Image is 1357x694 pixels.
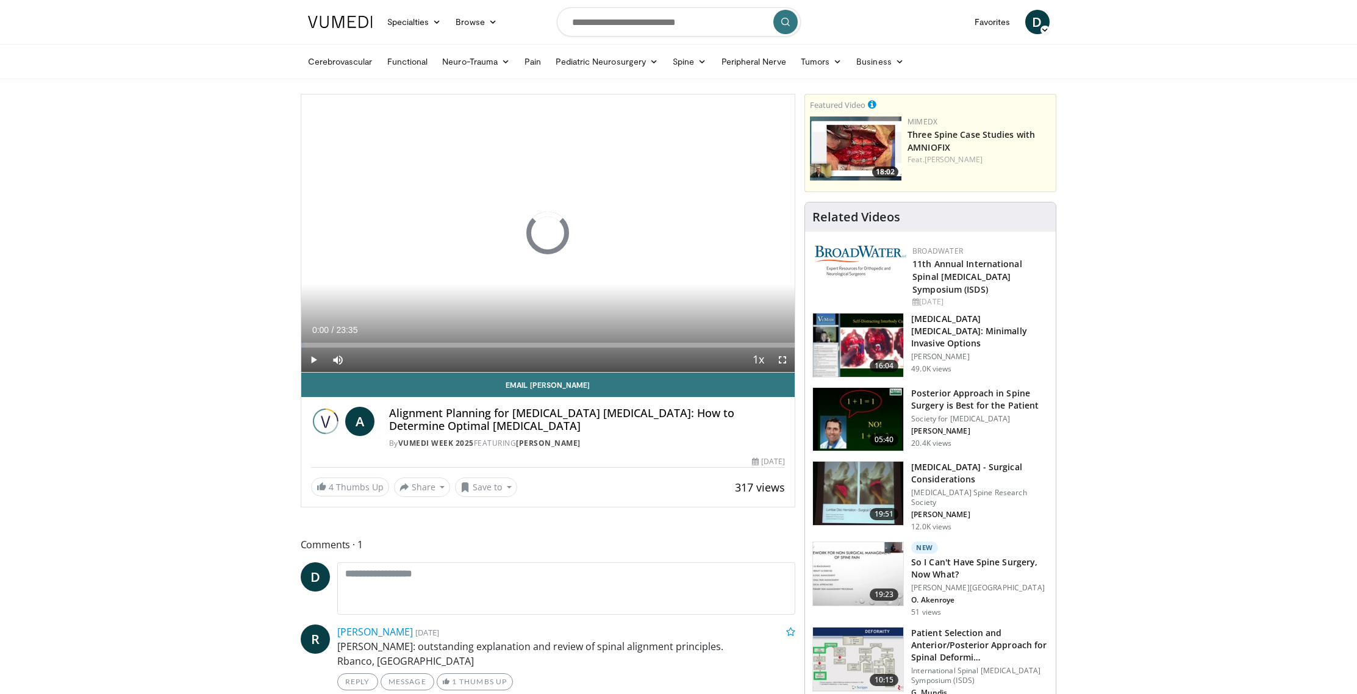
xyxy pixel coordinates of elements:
h3: [MEDICAL_DATA] - Surgical Considerations [911,461,1048,485]
button: Mute [326,348,350,372]
img: Vumedi Week 2025 [311,407,340,436]
a: Tumors [793,49,850,74]
video-js: Video Player [301,95,795,373]
a: [PERSON_NAME] [925,154,983,165]
button: Share [394,478,451,497]
h4: Related Videos [812,210,900,224]
p: Society for [MEDICAL_DATA] [911,414,1048,424]
a: Three Spine Case Studies with AMNIOFIX [908,129,1035,153]
img: 34c974b5-e942-4b60-b0f4-1f83c610957b.150x105_q85_crop-smart_upscale.jpg [810,116,901,181]
p: New [911,542,938,554]
img: df977cbb-5756-427a-b13c-efcd69dcbbf0.150x105_q85_crop-smart_upscale.jpg [813,462,903,525]
p: [MEDICAL_DATA] Spine Research Society [911,488,1048,507]
span: 19:23 [870,588,899,601]
a: Business [849,49,911,74]
div: By FEATURING [389,438,786,449]
img: c4373fc0-6c06-41b5-9b74-66e3a29521fb.150x105_q85_crop-smart_upscale.jpg [813,542,903,606]
span: 23:35 [336,325,357,335]
a: 18:02 [810,116,901,181]
p: [PERSON_NAME] [911,510,1048,520]
p: [PERSON_NAME][GEOGRAPHIC_DATA] [911,583,1048,593]
a: 05:40 Posterior Approach in Spine Surgery is Best for the Patient Society for [MEDICAL_DATA] [PER... [812,387,1048,452]
span: 18:02 [872,166,898,177]
span: 317 views [735,480,785,495]
a: A [345,407,374,436]
span: Comments 1 [301,537,796,553]
div: Progress Bar [301,343,795,348]
span: 1 [452,677,457,686]
a: Functional [380,49,435,74]
p: [PERSON_NAME] [911,426,1048,436]
a: Cerebrovascular [301,49,380,74]
small: [DATE] [415,627,439,638]
h3: [MEDICAL_DATA] [MEDICAL_DATA]: Minimally Invasive Options [911,313,1048,349]
p: [PERSON_NAME] [911,352,1048,362]
span: / [332,325,334,335]
a: Browse [448,10,504,34]
button: Save to [455,478,517,497]
p: 49.0K views [911,364,951,374]
a: [PERSON_NAME] [516,438,581,448]
a: Spine [665,49,714,74]
img: 3b6f0384-b2b2-4baa-b997-2e524ebddc4b.150x105_q85_crop-smart_upscale.jpg [813,388,903,451]
p: O. Akenroye [911,595,1048,605]
span: 19:51 [870,508,899,520]
span: 16:04 [870,360,899,372]
a: BroadWater [912,246,963,256]
a: Specialties [380,10,449,34]
img: VuMedi Logo [308,16,373,28]
a: Reply [337,673,378,690]
p: 12.0K views [911,522,951,532]
h3: Posterior Approach in Spine Surgery is Best for the Patient [911,387,1048,412]
a: MIMEDX [908,116,937,127]
p: [PERSON_NAME]: outstanding explanation and review of spinal alignment principles. Rbanco, [GEOGRA... [337,639,796,668]
p: 51 views [911,607,941,617]
span: 05:40 [870,434,899,446]
a: Vumedi Week 2025 [398,438,474,448]
a: 19:23 New So I Can't Have Spine Surgery, Now What? [PERSON_NAME][GEOGRAPHIC_DATA] O. Akenroye 51 ... [812,542,1048,617]
a: Pain [517,49,548,74]
span: 10:15 [870,674,899,686]
p: International Spinal [MEDICAL_DATA] Symposium (ISDS) [911,666,1048,685]
div: [DATE] [752,456,785,467]
button: Fullscreen [770,348,795,372]
a: 16:04 [MEDICAL_DATA] [MEDICAL_DATA]: Minimally Invasive Options [PERSON_NAME] 49.0K views [812,313,1048,377]
button: Playback Rate [746,348,770,372]
a: Email [PERSON_NAME] [301,373,795,397]
h4: Alignment Planning for [MEDICAL_DATA] [MEDICAL_DATA]: How to Determine Optimal [MEDICAL_DATA] [389,407,786,433]
h3: Patient Selection and Anterior/Posterior Approach for Spinal Deformi… [911,627,1048,664]
a: Favorites [967,10,1018,34]
a: D [301,562,330,592]
button: Play [301,348,326,372]
a: R [301,624,330,654]
a: 4 Thumbs Up [311,478,389,496]
small: Featured Video [810,99,865,110]
a: Peripheral Nerve [714,49,793,74]
a: Pediatric Neurosurgery [548,49,665,74]
a: 1 Thumbs Up [437,673,513,690]
div: Feat. [908,154,1051,165]
div: [DATE] [912,296,1046,307]
img: 9f1438f7-b5aa-4a55-ab7b-c34f90e48e66.150x105_q85_crop-smart_upscale.jpg [813,313,903,377]
span: 0:00 [312,325,329,335]
input: Search topics, interventions [557,7,801,37]
a: 19:51 [MEDICAL_DATA] - Surgical Considerations [MEDICAL_DATA] Spine Research Society [PERSON_NAME... [812,461,1048,532]
a: D [1025,10,1050,34]
img: 2aa88175-4d87-4824-b987-90003223ad6d.png.150x105_q85_autocrop_double_scale_upscale_version-0.2.png [815,246,906,276]
a: [PERSON_NAME] [337,625,413,639]
img: beefc228-5859-4966-8bc6-4c9aecbbf021.150x105_q85_crop-smart_upscale.jpg [813,628,903,691]
a: Neuro-Trauma [435,49,517,74]
h3: So I Can't Have Spine Surgery, Now What? [911,556,1048,581]
a: Message [381,673,434,690]
a: 11th Annual International Spinal [MEDICAL_DATA] Symposium (ISDS) [912,258,1022,295]
span: 4 [329,481,334,493]
p: 20.4K views [911,438,951,448]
